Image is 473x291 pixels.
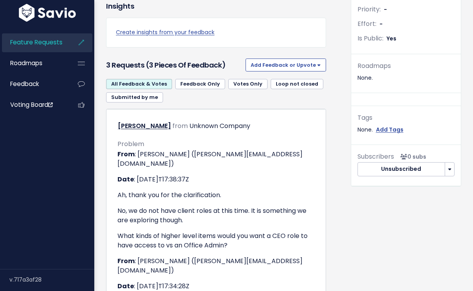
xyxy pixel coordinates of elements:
[10,101,53,109] span: Voting Board
[106,60,242,71] h3: 3 Requests (3 pieces of Feedback)
[379,20,383,28] span: -
[117,256,135,265] strong: From
[357,19,376,28] span: Effort:
[2,33,65,51] a: Feature Requests
[357,73,455,83] div: None.
[117,256,315,275] p: : [PERSON_NAME] ([PERSON_NAME][EMAIL_ADDRESS][DOMAIN_NAME])
[117,190,315,200] p: Ah, thank you for the clarification.
[357,5,381,14] span: Priority:
[106,79,172,89] a: All Feedback & Votes
[2,54,65,72] a: Roadmaps
[2,96,65,114] a: Voting Board
[10,38,62,46] span: Feature Requests
[117,150,135,159] strong: From
[175,79,225,89] a: Feedback Only
[117,175,315,184] p: : [DATE]T17:38:37Z
[17,4,78,22] img: logo-white.9d6f32f41409.svg
[271,79,323,89] a: Loop not closed
[117,139,144,148] span: Problem
[387,35,396,42] span: Yes
[376,125,403,135] a: Add Tags
[117,150,315,168] p: : [PERSON_NAME] ([PERSON_NAME][EMAIL_ADDRESS][DOMAIN_NAME])
[106,1,134,12] h3: Insights
[9,269,94,290] div: v.717a3af28
[117,282,134,291] strong: Date
[246,59,326,71] button: Add Feedback or Upvote
[357,162,445,176] button: Unsubscribed
[10,59,42,67] span: Roadmaps
[189,121,250,132] div: Unknown Company
[357,152,394,161] span: Subscribers
[117,231,315,250] p: What kinds of higher level items would you want a CEO role to have access to vs an Office Admin?
[384,5,387,13] span: -
[118,121,171,130] a: [PERSON_NAME]
[357,112,455,124] div: Tags
[2,75,65,93] a: Feedback
[172,121,188,130] span: from
[10,80,39,88] span: Feedback
[117,175,134,184] strong: Date
[117,282,315,291] p: : [DATE]T17:34:28Z
[117,206,315,225] p: No, we do not have client roles at this time. It is something we are exploring though.
[228,79,268,89] a: Votes Only
[106,92,163,102] a: Submitted by me
[116,27,316,37] a: Create insights from your feedback
[357,125,455,135] div: None.
[357,34,383,43] span: Is Public:
[397,153,426,161] span: <p><strong>Subscribers</strong><br><br> No subscribers yet<br> </p>
[357,60,455,72] div: Roadmaps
